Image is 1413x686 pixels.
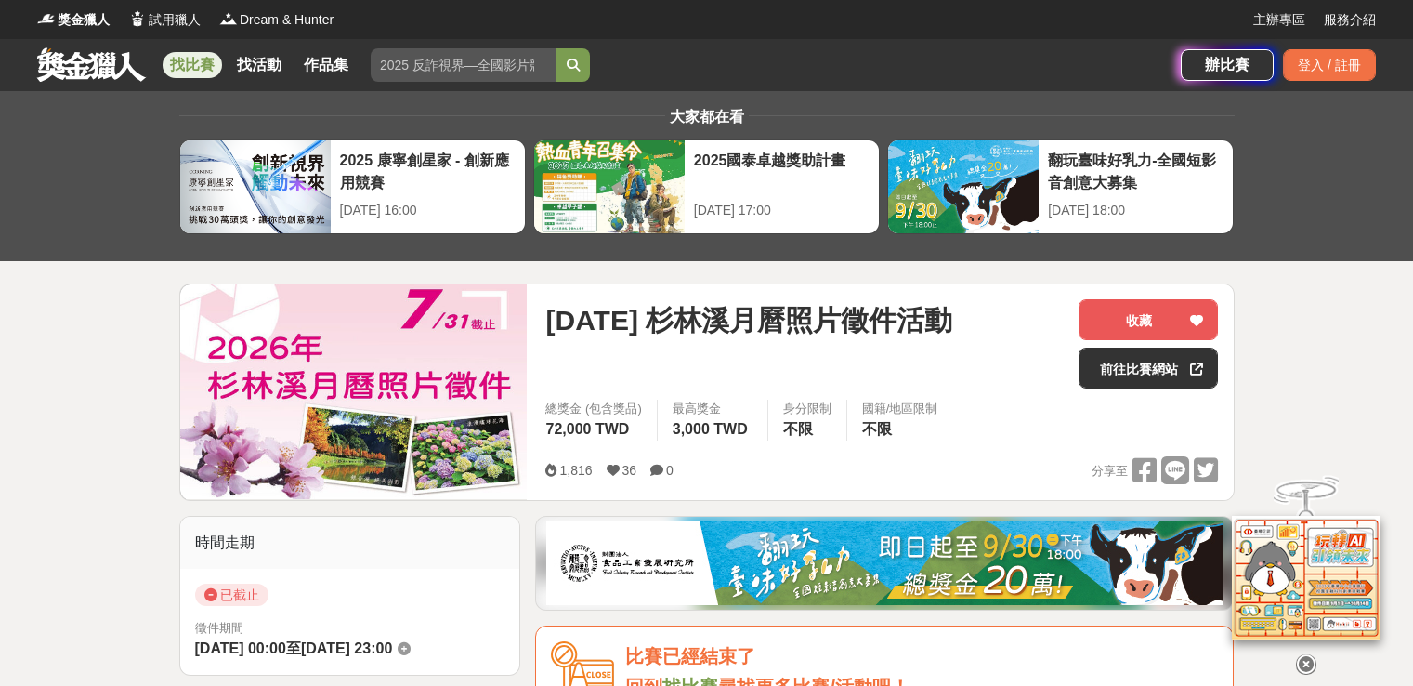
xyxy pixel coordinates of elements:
img: Logo [128,9,147,28]
span: 已截止 [195,584,268,606]
button: 收藏 [1079,299,1218,340]
span: 36 [622,463,637,478]
img: Cover Image [180,284,528,499]
div: 時間走期 [180,517,520,569]
img: 1c81a89c-c1b3-4fd6-9c6e-7d29d79abef5.jpg [546,521,1223,605]
a: LogoDream & Hunter [219,10,334,30]
span: [DATE] 23:00 [301,640,392,656]
div: 翻玩臺味好乳力-全國短影音創意大募集 [1048,150,1223,191]
span: Dream & Hunter [240,10,334,30]
div: 身分限制 [783,400,831,418]
span: 徵件期間 [195,621,243,635]
div: [DATE] 17:00 [694,201,870,220]
a: 找比賽 [163,52,222,78]
div: [DATE] 18:00 [1048,201,1223,220]
img: Logo [37,9,56,28]
a: 作品集 [296,52,356,78]
input: 2025 反詐視界—全國影片競賽 [371,48,556,82]
a: 2025 康寧創星家 - 創新應用競賽[DATE] 16:00 [179,139,526,234]
span: 至 [286,640,301,656]
span: 試用獵人 [149,10,201,30]
div: 2025國泰卓越獎助計畫 [694,150,870,191]
a: 辦比賽 [1181,49,1274,81]
span: [DATE] 杉林溪月曆照片徵件活動 [545,299,952,341]
span: 獎金獵人 [58,10,110,30]
a: 翻玩臺味好乳力-全國短影音創意大募集[DATE] 18:00 [887,139,1234,234]
span: 不限 [783,421,813,437]
img: d2146d9a-e6f6-4337-9592-8cefde37ba6b.png [1232,516,1380,640]
div: [DATE] 16:00 [340,201,516,220]
a: 主辦專區 [1253,10,1305,30]
span: 72,000 TWD [545,421,629,437]
div: 2025 康寧創星家 - 創新應用競賽 [340,150,516,191]
div: 國籍/地區限制 [862,400,938,418]
span: 大家都在看 [665,109,749,125]
div: 比賽已經結束了 [625,641,1218,672]
div: 登入 / 註冊 [1283,49,1376,81]
span: 分享至 [1092,457,1128,485]
span: 1,816 [559,463,592,478]
a: 服務介紹 [1324,10,1376,30]
a: 找活動 [229,52,289,78]
span: 總獎金 (包含獎品) [545,400,641,418]
span: 不限 [862,421,892,437]
a: 2025國泰卓越獎助計畫[DATE] 17:00 [533,139,880,234]
a: Logo試用獵人 [128,10,201,30]
img: Logo [219,9,238,28]
a: 前往比賽網站 [1079,348,1218,389]
a: Logo獎金獵人 [37,10,110,30]
span: 0 [666,463,674,478]
span: 3,000 TWD [673,421,748,437]
span: 最高獎金 [673,400,752,418]
span: [DATE] 00:00 [195,640,286,656]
